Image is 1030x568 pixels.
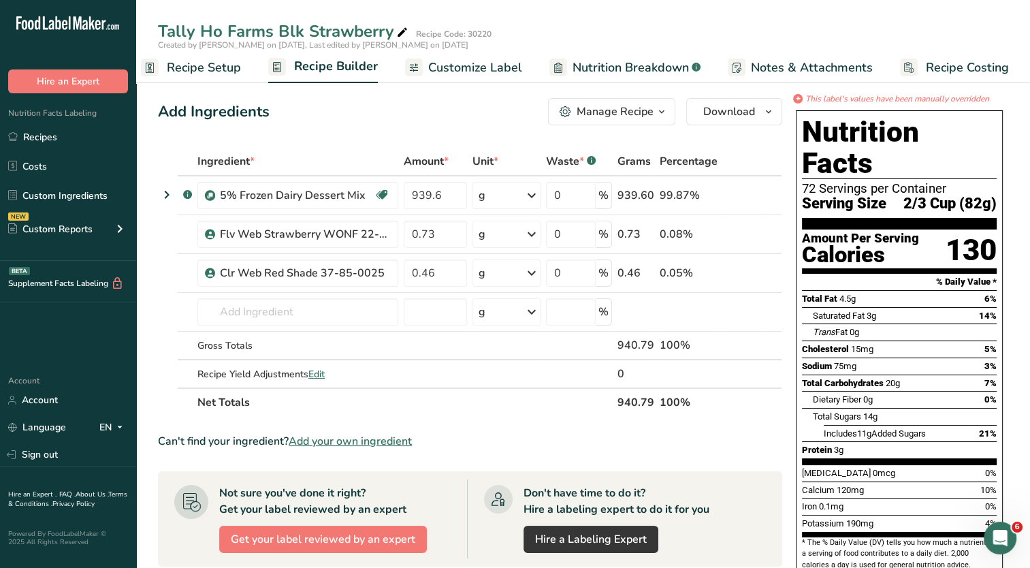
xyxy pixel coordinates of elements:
span: 2/3 Cup (82g) [903,195,997,212]
span: Total Sugars [813,411,861,422]
span: 0.1mg [819,501,843,511]
div: 0.05% [660,265,718,281]
div: g [479,304,485,320]
span: Add your own ingredient [289,433,412,449]
span: Calcium [802,485,835,495]
span: 6% [984,294,997,304]
div: Flv Web Strawberry WONF 22-17-0061 [220,226,390,242]
div: 72 Servings per Container [802,182,997,195]
a: Customize Label [405,52,522,83]
div: BETA [9,267,30,275]
span: Recipe Setup [167,59,241,77]
div: g [479,265,485,281]
div: 0.73 [617,226,654,242]
div: g [479,226,485,242]
span: 5% [984,344,997,354]
span: 21% [979,428,997,439]
span: Sodium [802,361,832,371]
a: Hire an Expert . [8,490,57,499]
div: Amount Per Serving [802,232,919,245]
a: Notes & Attachments [728,52,873,83]
span: Customize Label [428,59,522,77]
span: 20g [886,378,900,388]
span: Download [703,104,755,120]
i: Trans [813,327,835,337]
div: Powered By FoodLabelMaker © 2025 All Rights Reserved [8,530,128,546]
img: Sub Recipe [205,191,215,201]
th: 940.79 [615,388,657,416]
span: 4.5g [839,294,856,304]
span: 15mg [851,344,873,354]
div: g [479,187,485,204]
button: Download [686,98,782,125]
section: % Daily Value * [802,274,997,290]
span: Fat [813,327,848,337]
span: 0% [985,468,997,478]
div: Don't have time to do it? Hire a labeling expert to do it for you [524,485,709,518]
span: Nutrition Breakdown [573,59,689,77]
button: Hire an Expert [8,69,128,93]
div: 0.08% [660,226,718,242]
span: Unit [472,153,498,170]
a: Terms & Conditions . [8,490,127,509]
span: Cholesterol [802,344,849,354]
a: Privacy Policy [52,499,95,509]
div: NEW [8,212,29,221]
span: 3g [834,445,843,455]
div: Clr Web Red Shade 37-85-0025 [220,265,390,281]
span: [MEDICAL_DATA] [802,468,871,478]
div: EN [99,420,128,436]
span: Edit [308,368,325,381]
span: Get your label reviewed by an expert [231,531,415,548]
iframe: Intercom live chat [984,522,1016,554]
div: Recipe Yield Adjustments [197,367,398,381]
a: About Us . [76,490,108,499]
a: FAQ . [59,490,76,499]
span: Protein [802,445,832,455]
span: 0% [984,394,997,405]
div: 100% [660,337,718,353]
a: Nutrition Breakdown [549,52,701,83]
span: 0% [985,501,997,511]
a: Language [8,415,66,439]
div: 0.46 [617,265,654,281]
div: 0 [617,366,654,382]
span: 0g [850,327,859,337]
span: 3g [867,311,876,321]
div: Gross Totals [197,338,398,353]
span: Ingredient [197,153,255,170]
span: Recipe Builder [294,57,378,76]
div: Waste [546,153,596,170]
span: 120mg [837,485,864,495]
span: 14g [863,411,878,422]
div: 99.87% [660,187,718,204]
div: Recipe Code: 30220 [416,28,492,40]
div: 130 [946,232,997,268]
span: 0g [863,394,873,405]
div: 939.60 [617,187,654,204]
div: Calories [802,245,919,265]
span: Grams [617,153,651,170]
span: 3% [984,361,997,371]
a: Recipe Builder [268,51,378,84]
span: 14% [979,311,997,321]
span: 0mcg [873,468,895,478]
div: Manage Recipe [577,104,654,120]
span: Serving Size [802,195,886,212]
button: Get your label reviewed by an expert [219,526,427,553]
h1: Nutrition Facts [802,116,997,179]
span: Created by [PERSON_NAME] on [DATE], Last edited by [PERSON_NAME] on [DATE] [158,40,468,50]
span: Recipe Costing [926,59,1009,77]
span: 75mg [834,361,856,371]
div: 940.79 [617,337,654,353]
div: Custom Reports [8,222,93,236]
span: Amount [404,153,449,170]
i: This label's values have been manually overridden [805,93,989,105]
span: Total Carbohydrates [802,378,884,388]
span: Percentage [660,153,718,170]
button: Manage Recipe [548,98,675,125]
span: 4% [985,518,997,528]
div: Add Ingredients [158,101,270,123]
span: 10% [980,485,997,495]
a: Hire a Labeling Expert [524,526,658,553]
